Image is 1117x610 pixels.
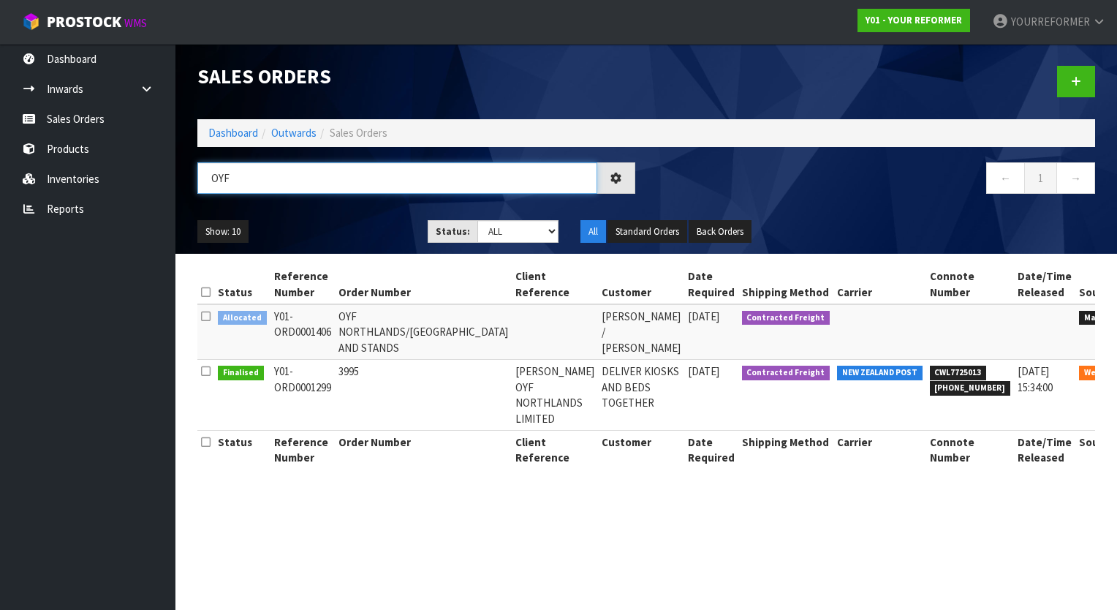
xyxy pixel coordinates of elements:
th: Order Number [335,265,512,304]
th: Carrier [833,265,926,304]
span: ProStock [47,12,121,31]
th: Date/Time Released [1014,430,1075,469]
small: WMS [124,16,147,30]
a: Outwards [271,126,317,140]
span: [PHONE_NUMBER] [930,381,1011,396]
span: [DATE] [688,364,719,378]
td: Y01-ORD0001299 [270,360,335,431]
th: Customer [598,430,684,469]
th: Reference Number [270,430,335,469]
input: Search sales orders [197,162,597,194]
a: 1 [1024,162,1057,194]
span: Finalised [218,366,264,380]
td: [PERSON_NAME] / [PERSON_NAME] [598,304,684,360]
td: 3995 [335,360,512,431]
td: Y01-ORD0001406 [270,304,335,360]
th: Order Number [335,430,512,469]
th: Connote Number [926,265,1015,304]
span: CWL7725013 [930,366,987,380]
span: [DATE] 15:34:00 [1018,364,1053,394]
td: DELIVER KIOSKS AND BEDS TOGETHER [598,360,684,431]
span: Sales Orders [330,126,387,140]
th: Shipping Method [738,430,834,469]
span: [DATE] [688,309,719,323]
th: Status [214,265,270,304]
th: Reference Number [270,265,335,304]
th: Status [214,430,270,469]
span: NEW ZEALAND POST [837,366,923,380]
strong: Y01 - YOUR REFORMER [866,14,962,26]
button: Show: 10 [197,220,249,244]
span: Contracted Freight [742,311,830,325]
th: Date Required [684,265,738,304]
button: Back Orders [689,220,751,244]
td: [PERSON_NAME] OYF NORTHLANDS LIMITED [512,360,598,431]
th: Shipping Method [738,265,834,304]
th: Carrier [833,430,926,469]
span: YOURREFORMER [1011,15,1090,29]
th: Customer [598,265,684,304]
button: All [580,220,606,244]
a: → [1056,162,1095,194]
nav: Page navigation [657,162,1095,198]
button: Standard Orders [607,220,687,244]
th: Client Reference [512,430,598,469]
a: Dashboard [208,126,258,140]
a: ← [986,162,1025,194]
th: Date/Time Released [1014,265,1075,304]
img: cube-alt.png [22,12,40,31]
th: Client Reference [512,265,598,304]
th: Date Required [684,430,738,469]
strong: Status: [436,225,470,238]
span: Contracted Freight [742,366,830,380]
span: Allocated [218,311,267,325]
th: Connote Number [926,430,1015,469]
h1: Sales Orders [197,66,635,88]
td: OYF NORTHLANDS/[GEOGRAPHIC_DATA] AND STANDS [335,304,512,360]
